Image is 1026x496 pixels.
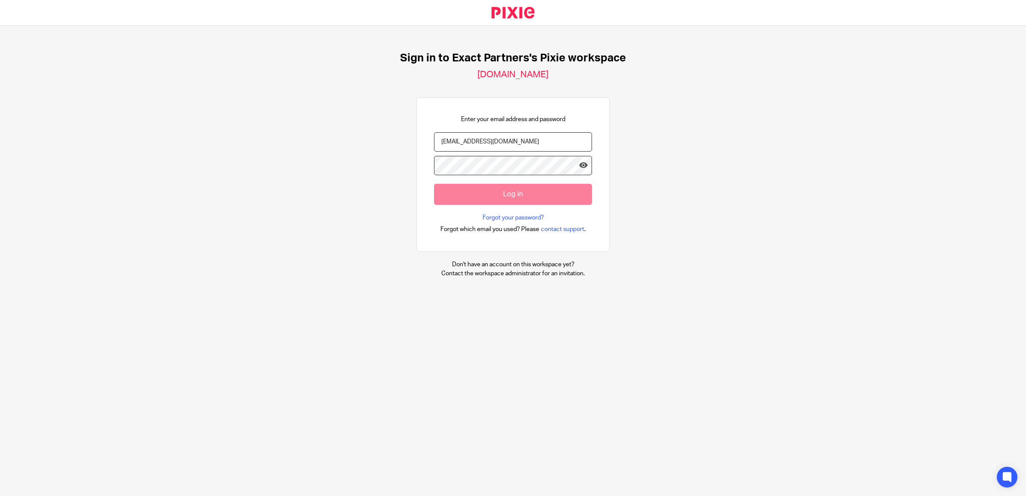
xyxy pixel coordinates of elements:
[541,225,584,234] span: contact support
[400,52,626,65] h1: Sign in to Exact Partners's Pixie workspace
[434,184,592,205] input: Log in
[441,269,585,278] p: Contact the workspace administrator for an invitation.
[434,132,592,152] input: name@example.com
[440,225,539,234] span: Forgot which email you used? Please
[477,69,549,80] h2: [DOMAIN_NAME]
[440,224,586,234] div: .
[483,213,544,222] a: Forgot your password?
[461,115,565,124] p: Enter your email address and password
[441,260,585,269] p: Don't have an account on this workspace yet?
